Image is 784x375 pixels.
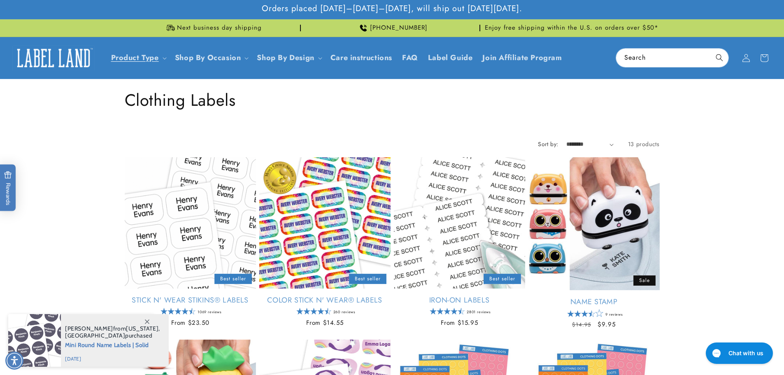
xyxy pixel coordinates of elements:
div: Accessibility Menu [5,352,23,370]
span: Rewards [4,171,12,205]
a: Join Affiliate Program [477,48,567,68]
span: Join Affiliate Program [482,53,562,63]
a: FAQ [397,48,423,68]
a: Shop By Design [257,52,314,63]
span: Shop By Occasion [175,53,241,63]
a: Color Stick N' Wear® Labels [259,296,391,305]
span: Orders placed [DATE]–[DATE]–[DATE], will ship out [DATE][DATE]. [262,3,522,14]
iframe: Sign Up via Text for Offers [7,309,104,334]
a: Label Land [9,42,98,74]
div: Announcement [484,19,660,37]
span: [DATE] [65,355,160,363]
h1: Clothing Labels [125,89,660,111]
span: [PHONE_NUMBER] [370,24,428,32]
div: Announcement [304,19,480,37]
label: Sort by: [538,140,558,148]
summary: Shop By Occasion [170,48,252,68]
iframe: Gorgias live chat messenger [702,340,776,367]
a: Iron-On Labels [394,296,525,305]
a: Label Guide [423,48,478,68]
span: Next business day shipping [177,24,262,32]
div: Announcement [125,19,301,37]
span: Mini Round Name Labels | Solid [65,339,160,349]
a: Name Stamp [528,297,660,307]
summary: Shop By Design [252,48,325,68]
button: Search [710,49,728,67]
span: Label Guide [428,53,473,63]
span: from , purchased [65,325,160,339]
img: Label Land [12,45,95,71]
span: 13 products [628,140,660,148]
a: Product Type [111,52,159,63]
a: Stick N' Wear Stikins® Labels [125,296,256,305]
span: FAQ [402,53,418,63]
summary: Product Type [106,48,170,68]
span: Enjoy free shipping within the U.S. on orders over $50* [485,24,658,32]
a: Care instructions [326,48,397,68]
span: [US_STATE] [126,325,158,332]
span: Care instructions [330,53,392,63]
span: [GEOGRAPHIC_DATA] [65,332,125,339]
